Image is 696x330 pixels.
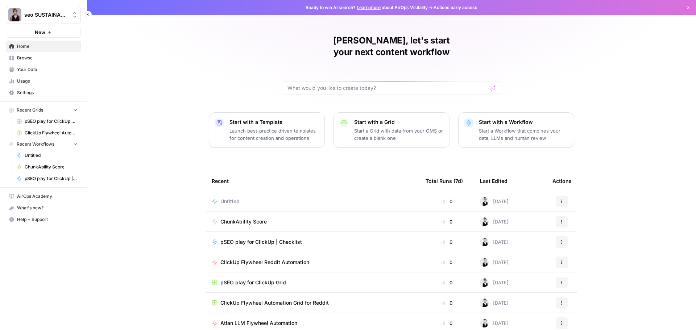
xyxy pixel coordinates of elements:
[6,52,81,64] a: Browse
[17,107,43,113] span: Recent Grids
[354,118,443,126] p: Start with a Grid
[480,319,509,327] div: [DATE]
[552,171,572,191] div: Actions
[333,112,449,148] button: Start with a GridStart a Grid with data from your CMS or create a blank one
[229,127,319,142] p: Launch best-practice driven templates for content creation and operations
[25,118,78,125] span: pSEO play for ClickUp Grid
[480,278,509,287] div: [DATE]
[6,41,81,52] a: Home
[6,202,80,213] div: What's new?
[283,35,500,58] h1: [PERSON_NAME], let's start your next content workflow
[6,139,81,150] button: Recent Workflows
[13,161,81,173] a: ChunkAbility Score
[17,66,78,73] span: Your Data
[354,127,443,142] p: Start a Grid with data from your CMS or create a blank one
[480,217,509,226] div: [DATE]
[212,218,414,225] a: ChunkAbility Score
[212,259,414,266] a: ClickUp Flywheel Reddit Automation
[426,171,463,191] div: Total Runs (7d)
[6,105,81,116] button: Recent Grids
[220,259,309,266] span: ClickUp Flywheel Reddit Automation
[480,319,489,327] img: h8l4ltxike1rxd1o33hfkolo5n5x
[220,218,267,225] span: ChunkAbility Score
[426,319,468,327] div: 0
[220,319,297,327] span: Atlan LLM Flywheel Automation
[458,112,574,148] button: Start with a WorkflowStart a Workflow that combines your data, LLMs and human review
[17,55,78,61] span: Browse
[209,112,325,148] button: Start with a TemplateLaunch best-practice driven templates for content creation and operations
[17,43,78,50] span: Home
[6,27,81,38] button: New
[220,299,329,306] span: ClickUp Flywheel Automation Grid for Reddit
[6,87,81,99] a: Settings
[17,193,78,200] span: AirOps Academy
[6,202,81,214] button: What's new?
[25,175,78,182] span: pSEO play for ClickUp | Checklist
[480,197,509,206] div: [DATE]
[13,116,81,127] a: pSEO play for ClickUp Grid
[25,130,78,136] span: ClickUp Flywheel Automation Grid for Reddit
[6,191,81,202] a: AirOps Academy
[17,89,78,96] span: Settings
[479,118,568,126] p: Start with a Workflow
[17,78,78,84] span: Usage
[434,4,477,11] span: Actions early access
[426,198,468,205] div: 0
[212,171,414,191] div: Recent
[426,259,468,266] div: 0
[6,64,81,75] a: Your Data
[8,8,21,21] img: seo SUSTAINABLE Logo
[426,238,468,246] div: 0
[13,150,81,161] a: Untitled
[480,298,489,307] img: h8l4ltxike1rxd1o33hfkolo5n5x
[426,299,468,306] div: 0
[426,279,468,286] div: 0
[220,279,286,286] span: pSEO play for ClickUp Grid
[480,298,509,307] div: [DATE]
[212,319,414,327] a: Atlan LLM Flywheel Automation
[357,5,381,10] a: Learn more
[6,6,81,24] button: Workspace: seo SUSTAINABLE
[287,84,487,92] input: What would you like to create today?
[480,238,489,246] img: h8l4ltxike1rxd1o33hfkolo5n5x
[25,152,78,159] span: Untitled
[306,4,428,11] span: Ready to win AI search? about AirOps Visibility
[480,278,489,287] img: h8l4ltxike1rxd1o33hfkolo5n5x
[24,11,68,18] span: seo SUSTAINABLE
[426,218,468,225] div: 0
[212,198,414,205] a: Untitled
[480,258,489,267] img: h8l4ltxike1rxd1o33hfkolo5n5x
[6,75,81,87] a: Usage
[35,29,45,36] span: New
[17,141,54,147] span: Recent Workflows
[480,238,509,246] div: [DATE]
[479,127,568,142] p: Start a Workflow that combines your data, LLMs and human review
[212,238,414,246] a: pSEO play for ClickUp | Checklist
[13,173,81,184] a: pSEO play for ClickUp | Checklist
[220,238,302,246] span: pSEO play for ClickUp | Checklist
[220,198,240,205] span: Untitled
[212,299,414,306] a: ClickUp Flywheel Automation Grid for Reddit
[25,164,78,170] span: ChunkAbility Score
[480,197,489,206] img: h8l4ltxike1rxd1o33hfkolo5n5x
[229,118,319,126] p: Start with a Template
[6,214,81,225] button: Help + Support
[13,127,81,139] a: ClickUp Flywheel Automation Grid for Reddit
[480,217,489,226] img: h8l4ltxike1rxd1o33hfkolo5n5x
[212,279,414,286] a: pSEO play for ClickUp Grid
[480,258,509,267] div: [DATE]
[17,216,78,223] span: Help + Support
[480,171,507,191] div: Last Edited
